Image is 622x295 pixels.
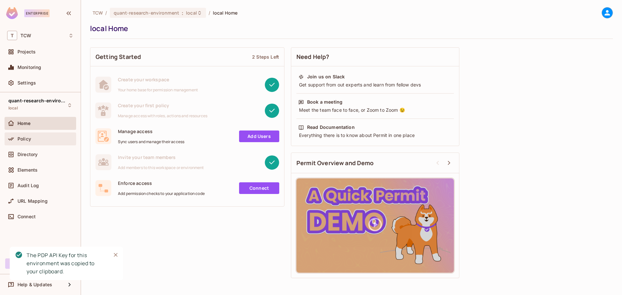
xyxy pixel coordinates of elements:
[8,98,67,103] span: quant-research-environment
[307,99,342,105] div: Book a meeting
[17,167,38,173] span: Elements
[252,54,279,60] div: 2 Steps Left
[17,121,31,126] span: Home
[209,10,210,16] li: /
[20,33,31,38] span: Workspace: TCW
[296,53,329,61] span: Need Help?
[6,7,18,19] img: SReyMgAAAABJRU5ErkJggg==
[17,199,48,204] span: URL Mapping
[105,10,107,16] li: /
[118,180,205,186] span: Enforce access
[118,191,205,196] span: Add permission checks to your application code
[213,10,237,16] span: local Home
[27,251,106,276] div: The PDP API Key for this environment was copied to your clipboard.
[24,9,50,17] div: Enterprise
[111,250,121,260] button: Close
[239,130,279,142] a: Add Users
[114,10,179,16] span: quant-research-environment
[17,65,41,70] span: Monitoring
[17,49,36,54] span: Projects
[298,82,452,88] div: Get support from out experts and learn from fellow devs
[118,154,204,160] span: Invite your team members
[298,107,452,113] div: Meet the team face to face, or Zoom to Zoom 😉
[181,10,184,16] span: :
[17,183,39,188] span: Audit Log
[307,124,355,130] div: Read Documentation
[118,76,198,83] span: Create your workspace
[93,10,103,16] span: the active workspace
[298,132,452,139] div: Everything there is to know about Permit in one place
[118,165,204,170] span: Add members to this workspace or environment
[239,182,279,194] a: Connect
[17,152,38,157] span: Directory
[17,214,36,219] span: Connect
[118,139,184,144] span: Sync users and manage their access
[296,159,374,167] span: Permit Overview and Demo
[118,102,207,108] span: Create your first policy
[17,80,36,85] span: Settings
[96,53,141,61] span: Getting Started
[118,87,198,93] span: Your home base for permission management
[7,31,17,40] span: T
[8,106,18,111] span: local
[90,24,610,33] div: local Home
[186,10,197,16] span: local
[118,113,207,119] span: Manage access with roles, actions and resources
[118,128,184,134] span: Manage access
[307,74,345,80] div: Join us on Slack
[17,136,31,142] span: Policy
